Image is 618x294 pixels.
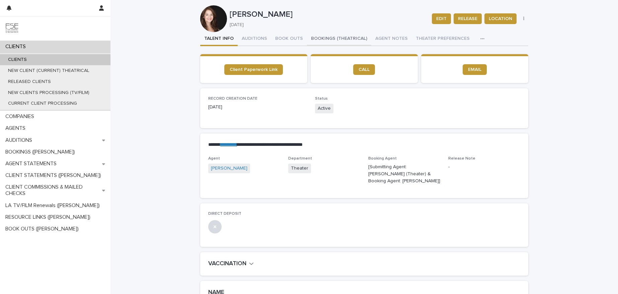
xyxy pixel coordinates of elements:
a: Client Paperwork Link [224,64,283,75]
span: Release Note [448,157,475,161]
button: RELEASE [454,13,482,24]
span: Status [315,97,328,101]
a: CALL [353,64,375,75]
span: DIRECT DEPOSIT [208,212,241,216]
button: EDIT [432,13,451,24]
span: Booking Agent [368,157,397,161]
button: TALENT INFO [200,32,238,46]
button: VACCINATION [208,260,254,268]
p: LA TV/FILM Renewals ([PERSON_NAME]) [3,202,105,209]
p: COMPANIES [3,113,40,120]
a: [PERSON_NAME] [211,165,247,172]
span: Client Paperwork Link [230,67,278,72]
p: NEW CLIENTS PROCESSING (TV/FILM) [3,90,95,96]
p: AUDITIONS [3,137,37,143]
p: RELEASED CLIENTS [3,79,56,85]
button: LOCATION [484,13,517,24]
p: [PERSON_NAME] [230,10,427,19]
button: AUDITIONS [238,32,271,46]
span: EMAIL [468,67,481,72]
p: NEW CLIENT (CURRENT) THEATRICAL [3,68,95,74]
p: BOOKINGS ([PERSON_NAME]) [3,149,80,155]
p: CLIENT COMMISSIONS & MAILED CHECKS [3,184,102,197]
h2: VACCINATION [208,260,246,268]
p: [Submitting Agent: [PERSON_NAME] (Theater) & Booking Agent: [PERSON_NAME]] [368,164,440,184]
span: LOCATION [489,15,512,22]
span: Agent [208,157,220,161]
p: RESOURCE LINKS ([PERSON_NAME]) [3,214,96,220]
p: BOOK OUTS ([PERSON_NAME]) [3,226,84,232]
button: THEATER PREFERENCES [412,32,474,46]
p: - [448,164,520,171]
p: CURRENT CLIENT PROCESSING [3,101,82,106]
span: RELEASE [458,15,477,22]
span: Active [315,104,333,113]
p: CLIENTS [3,57,32,63]
p: [DATE] [230,22,424,28]
p: AGENTS [3,125,31,131]
p: [DATE] [208,104,307,111]
span: Theater [288,164,311,173]
p: CLIENT STATEMENTS ([PERSON_NAME]) [3,172,106,179]
button: AGENT NOTES [371,32,412,46]
span: CALL [359,67,370,72]
button: BOOKINGS (THEATRICAL) [307,32,371,46]
img: 9JgRvJ3ETPGCJDhvPVA5 [5,22,19,35]
span: EDIT [436,15,447,22]
button: BOOK OUTS [271,32,307,46]
span: RECORD CREATION DATE [208,97,257,101]
p: AGENT STATEMENTS [3,161,62,167]
span: Department [288,157,312,161]
a: EMAIL [463,64,487,75]
p: CLIENTS [3,43,31,50]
